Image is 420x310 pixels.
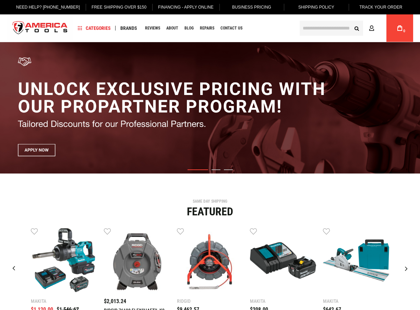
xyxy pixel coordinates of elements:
[200,26,214,30] span: Repairs
[78,26,111,31] span: Categories
[177,227,243,295] a: RIDGID 76883 SEESNAKE® MINI PRO
[217,24,245,33] a: Contact Us
[31,227,97,294] img: Makita GWT10T 40V max XGT® Brushless Cordless 4‑Sp. High‑Torque 1" Sq. Drive D‑Handle Extended An...
[7,15,73,41] img: America Tools
[7,15,73,41] a: store logo
[177,227,243,294] img: RIDGID 76883 SEESNAKE® MINI PRO
[31,299,97,303] div: Makita
[250,227,316,294] img: MAKITA BL1840BDC1 18V LXT® LITHIUM-ION BATTERY AND CHARGER STARTER PACK, BL1840B, DC18RC (4.0AH)
[323,227,389,295] a: MAKITA SP6000J1 6-1/2" PLUNGE CIRCULAR SAW, 55" GUIDE RAIL, 12 AMP, ELECTRIC BRAKE, CASE
[5,206,415,217] div: Featured
[403,29,405,33] span: 0
[31,227,97,295] a: Makita GWT10T 40V max XGT® Brushless Cordless 4‑Sp. High‑Torque 1" Sq. Drive D‑Handle Extended An...
[104,227,170,294] img: RIDGID 76198 FLEXSHAFT™, K9-204+ FOR 2-4
[166,26,178,30] span: About
[298,5,334,10] span: Shipping Policy
[181,24,197,33] a: Blog
[104,227,170,295] a: RIDGID 76198 FLEXSHAFT™, K9-204+ FOR 2-4
[142,24,163,33] a: Reviews
[177,299,243,303] div: Ridgid
[398,260,415,277] div: Next slide
[5,260,22,277] div: Previous slide
[120,26,137,31] span: Brands
[323,299,389,303] div: Makita
[145,26,160,30] span: Reviews
[393,14,406,42] a: 0
[250,299,316,303] div: Makita
[220,26,242,30] span: Contact Us
[5,199,415,203] div: SAME DAY SHIPPING
[117,24,140,33] a: Brands
[104,298,126,305] span: $2,013.24
[197,24,217,33] a: Repairs
[184,26,194,30] span: Blog
[163,24,181,33] a: About
[323,227,389,294] img: MAKITA SP6000J1 6-1/2" PLUNGE CIRCULAR SAW, 55" GUIDE RAIL, 12 AMP, ELECTRIC BRAKE, CASE
[250,227,316,295] a: MAKITA BL1840BDC1 18V LXT® LITHIUM-ION BATTERY AND CHARGER STARTER PACK, BL1840B, DC18RC (4.0AH)
[350,22,363,35] button: Search
[75,24,114,33] a: Categories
